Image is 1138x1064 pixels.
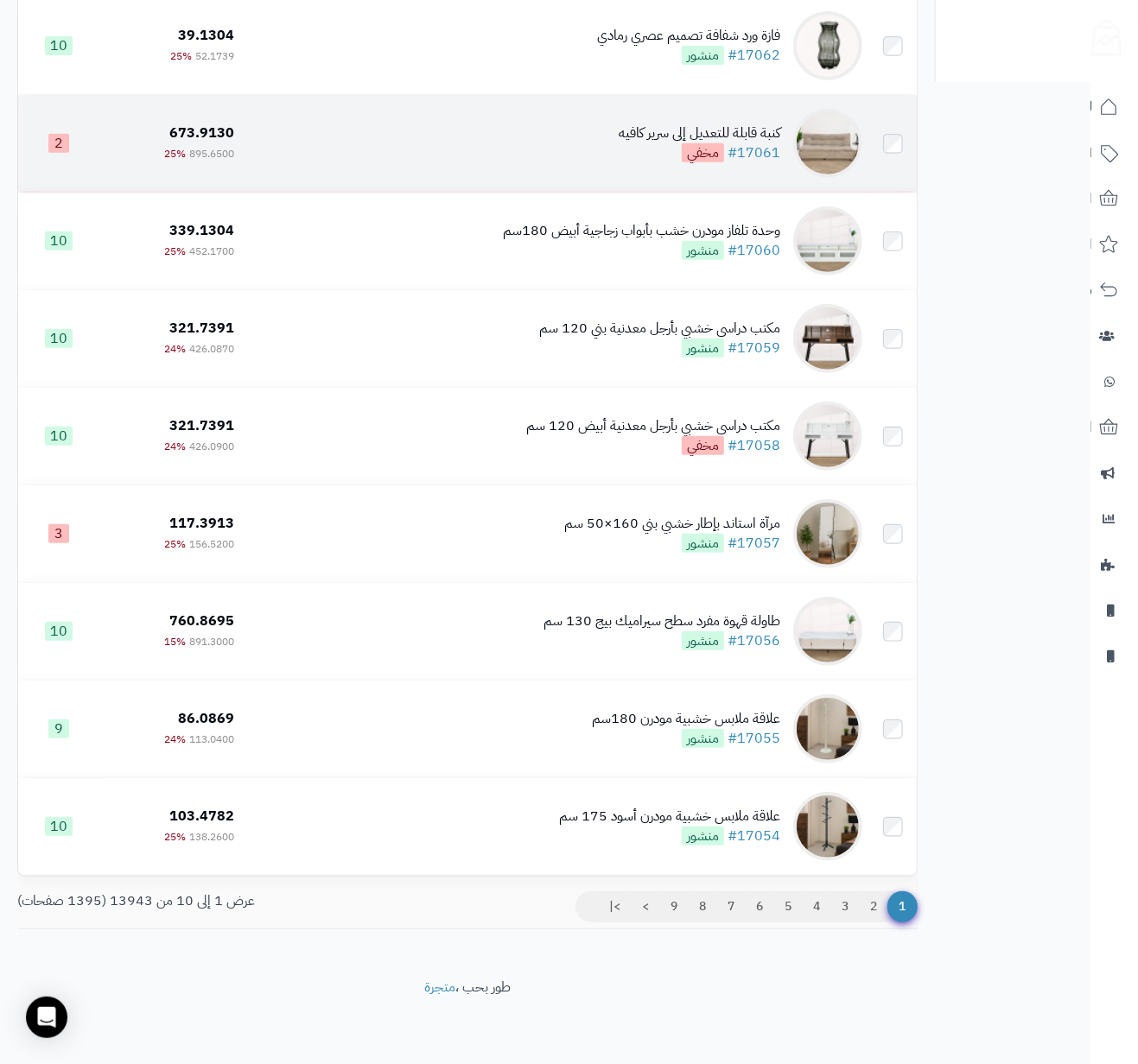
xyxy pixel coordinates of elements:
span: 24% [164,731,186,747]
span: 452.1700 [189,244,234,259]
span: 15% [164,634,186,649]
a: 4 [802,891,831,922]
a: 7 [716,891,746,922]
span: 10 [45,427,73,446]
img: مرآة استاند بإطار خشبي بني 160×50 سم [793,499,862,568]
span: 25% [164,536,186,552]
a: #17059 [728,338,780,358]
div: كنبة قابلة للتعديل إلى سرير كافيه [619,123,780,143]
span: 156.5200 [189,536,234,552]
span: 25% [170,48,192,64]
span: 10 [45,622,73,641]
img: فازة ورد شفافة تصميم عصري رمادي [793,11,862,80]
a: 6 [745,891,774,922]
a: 2 [859,891,888,922]
a: #17055 [728,728,780,749]
a: 9 [659,891,689,922]
img: مكتب دراسي خشبي بأرجل معدنية أبيض 120 سم [793,402,862,471]
span: مخفي [682,436,724,455]
div: علاقة ملابس خشبية مودرن 180سم [592,709,780,729]
div: علاقة ملابس خشبية مودرن أسود 175 سم [559,807,780,826]
a: #17054 [728,826,780,846]
span: 321.7391 [169,415,234,436]
span: 760.8695 [169,611,234,631]
div: فازة ورد شفافة تصميم عصري رمادي [597,26,780,46]
div: عرض 1 إلى 10 من 13943 (1395 صفحات) [4,891,467,911]
span: 339.1304 [169,220,234,241]
span: 113.0400 [189,731,234,747]
a: #17057 [728,533,780,554]
div: مكتب دراسي خشبي بأرجل معدنية بني 120 سم [539,319,780,339]
a: 5 [773,891,803,922]
a: متجرة [424,977,455,997]
span: منشور [682,534,724,553]
img: طاولة قهوة مفرد سطح سيراميك بيج 130 سم [793,597,862,666]
a: > [631,891,660,922]
a: 8 [688,891,717,922]
span: 10 [45,817,73,836]
a: #17058 [728,435,780,456]
a: #17061 [728,142,780,163]
span: 39.1304 [178,25,234,46]
span: 25% [164,829,186,845]
span: 10 [45,36,73,55]
span: 9 [48,719,69,738]
span: 426.0870 [189,341,234,357]
span: مخفي [682,143,724,162]
span: 10 [45,329,73,348]
span: منشور [682,46,724,65]
span: 52.1739 [195,48,234,64]
span: 117.3913 [169,513,234,534]
span: 891.3000 [189,634,234,649]
img: logo [1080,13,1122,56]
a: #17056 [728,630,780,651]
span: منشور [682,826,724,845]
span: 895.6500 [189,146,234,161]
span: 138.2600 [189,829,234,845]
span: 10 [45,231,73,250]
span: 426.0900 [189,439,234,454]
img: مكتب دراسي خشبي بأرجل معدنية بني 120 سم [793,304,862,373]
span: 3 [48,524,69,543]
a: #17060 [728,240,780,261]
span: 321.7391 [169,318,234,339]
span: منشور [682,339,724,358]
span: 24% [164,341,186,357]
div: وحدة تلفاز مودرن خشب بأبواب زجاجية أبيض 180سم [503,221,780,241]
span: 673.9130 [169,123,234,143]
img: كنبة قابلة للتعديل إلى سرير كافيه [793,109,862,178]
div: مرآة استاند بإطار خشبي بني 160×50 سم [564,514,780,534]
span: منشور [682,241,724,260]
span: 103.4782 [169,806,234,826]
span: 2 [48,134,69,153]
div: مكتب دراسي خشبي بأرجل معدنية أبيض 120 سم [526,416,780,436]
img: وحدة تلفاز مودرن خشب بأبواب زجاجية أبيض 180سم [793,206,862,275]
div: طاولة قهوة مفرد سطح سيراميك بيج 130 سم [544,611,780,631]
a: #17062 [728,45,780,66]
span: 25% [164,146,186,161]
span: 86.0869 [178,708,234,729]
a: 3 [830,891,860,922]
span: 25% [164,244,186,259]
span: منشور [682,631,724,650]
span: 24% [164,439,186,454]
img: علاقة ملابس خشبية مودرن 180سم [793,694,862,763]
span: منشور [682,729,724,748]
span: 1 [887,891,918,922]
a: >| [598,891,632,922]
img: علاقة ملابس خشبية مودرن أسود 175 سم [793,792,862,861]
div: Open Intercom Messenger [26,997,67,1038]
